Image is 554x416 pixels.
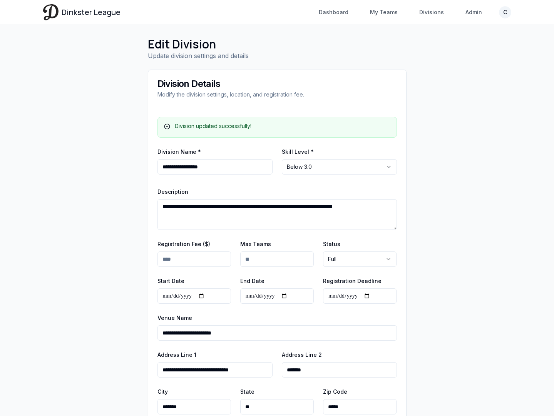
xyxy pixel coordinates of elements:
a: Admin [461,5,487,19]
label: Start Date [157,278,184,284]
button: C [499,6,511,18]
label: City [157,388,168,395]
label: Skill Level * [282,148,314,155]
img: Dinkster [43,4,59,20]
label: Registration Fee ($) [157,241,210,247]
label: State [240,388,254,395]
label: Venue Name [157,314,192,321]
a: Divisions [415,5,449,19]
a: Dinkster League [43,4,121,20]
div: Division Details [157,79,397,88]
a: Dashboard [314,5,353,19]
div: Modify the division settings, location, and registration fee. [157,91,397,98]
label: Max Teams [240,241,271,247]
a: My Teams [365,5,402,19]
label: Address Line 2 [282,351,322,358]
iframe: chat widget [518,381,542,404]
span: Dinkster League [62,7,121,18]
label: Status [323,241,340,247]
label: Zip Code [323,388,347,395]
label: Address Line 1 [157,351,196,358]
label: End Date [240,278,264,284]
label: Registration Deadline [323,278,382,284]
label: Division Name * [157,148,201,155]
h1: Edit Division [148,37,407,51]
p: Update division settings and details [148,51,407,60]
div: Division updated successfully! [164,122,390,130]
label: Description [157,188,188,195]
